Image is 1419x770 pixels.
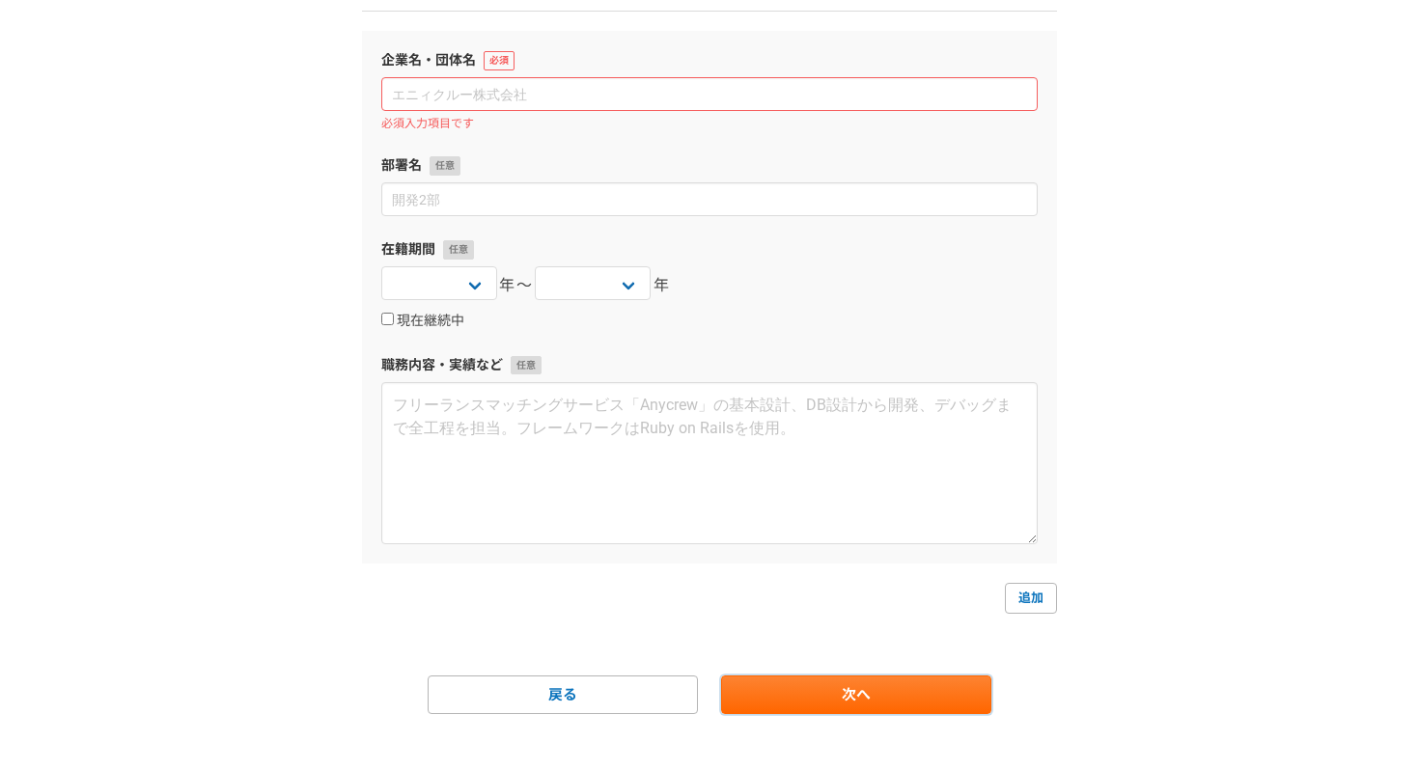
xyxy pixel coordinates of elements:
label: 在籍期間 [381,239,1038,260]
label: 現在継続中 [381,313,464,330]
span: 年 [654,274,671,297]
input: 現在継続中 [381,313,394,325]
label: 職務内容・実績など [381,355,1038,375]
a: 戻る [428,675,698,714]
span: 年〜 [499,274,533,297]
input: エニィクルー株式会社 [381,77,1038,111]
a: 追加 [1005,583,1057,614]
p: 必須入力項目です [381,115,1038,132]
input: 開発2部 [381,182,1038,216]
a: 次へ [721,675,991,714]
label: 企業名・団体名 [381,50,1038,70]
label: 部署名 [381,155,1038,176]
